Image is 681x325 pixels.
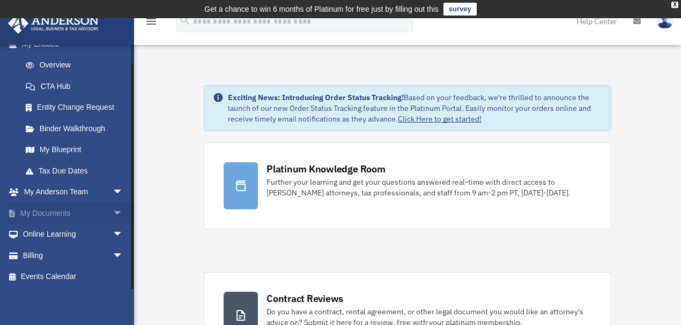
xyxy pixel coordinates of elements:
a: Overview [15,55,139,76]
div: Further your learning and get your questions answered real-time with direct access to [PERSON_NAM... [267,177,591,198]
a: My Blueprint [15,139,139,161]
a: Binder Walkthrough [15,118,139,139]
i: menu [145,15,158,28]
a: Tax Due Dates [15,160,139,182]
div: Contract Reviews [267,292,343,305]
a: Online Learningarrow_drop_down [8,224,139,245]
div: Based on your feedback, we're thrilled to announce the launch of our new Order Status Tracking fe... [228,92,602,124]
a: Events Calendar [8,266,139,288]
a: CTA Hub [15,75,139,97]
a: Entity Change Request [15,97,139,118]
div: close [671,2,678,8]
a: Click Here to get started! [398,114,482,124]
a: My Anderson Teamarrow_drop_down [8,182,139,203]
img: Anderson Advisors Platinum Portal [5,13,102,34]
strong: Exciting News: Introducing Order Status Tracking! [228,93,404,102]
a: Billingarrow_drop_down [8,245,139,266]
span: arrow_drop_down [113,182,134,203]
div: Get a chance to win 6 months of Platinum for free just by filling out this [204,3,439,16]
a: Platinum Knowledge Room Further your learning and get your questions answered real-time with dire... [204,142,611,229]
a: menu [145,19,158,28]
span: arrow_drop_down [113,202,134,224]
i: search [179,14,191,26]
a: survey [443,3,477,16]
div: Platinum Knowledge Room [267,162,386,176]
span: arrow_drop_down [113,224,134,246]
a: My Documentsarrow_drop_down [8,202,139,224]
img: User Pic [657,13,673,29]
span: arrow_drop_down [113,245,134,267]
